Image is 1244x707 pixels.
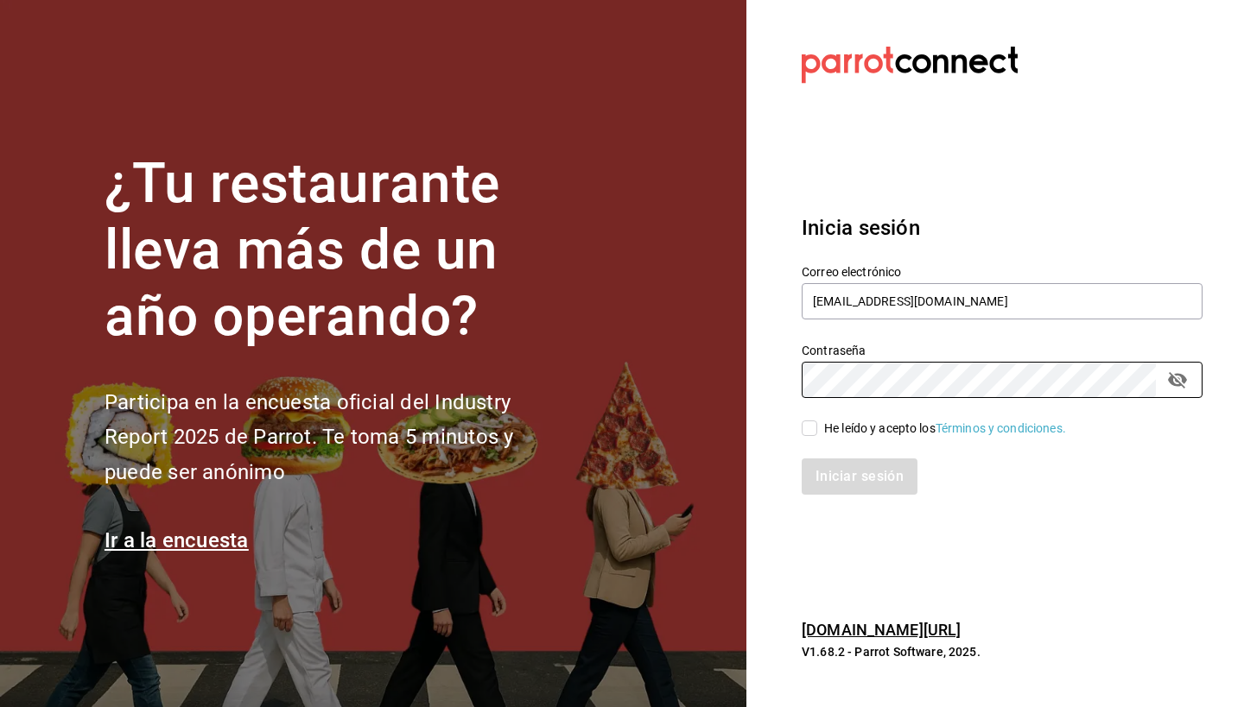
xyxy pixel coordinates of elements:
[802,643,1203,660] p: V1.68.2 - Parrot Software, 2025.
[936,421,1066,435] a: Términos y condiciones.
[105,385,571,490] h2: Participa en la encuesta oficial del Industry Report 2025 de Parrot. Te toma 5 minutos y puede se...
[1163,365,1192,395] button: passwordField
[105,151,571,350] h1: ¿Tu restaurante lleva más de un año operando?
[802,344,1203,357] label: Contraseña
[802,212,1203,243] h3: Inicia sesión
[802,283,1203,319] input: Ingresa tu correo electrónico
[802,266,1203,278] label: Correo electrónico
[802,621,961,639] a: [DOMAIN_NAME][URL]
[824,420,1066,438] div: He leído y acepto los
[105,528,249,552] a: Ir a la encuesta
